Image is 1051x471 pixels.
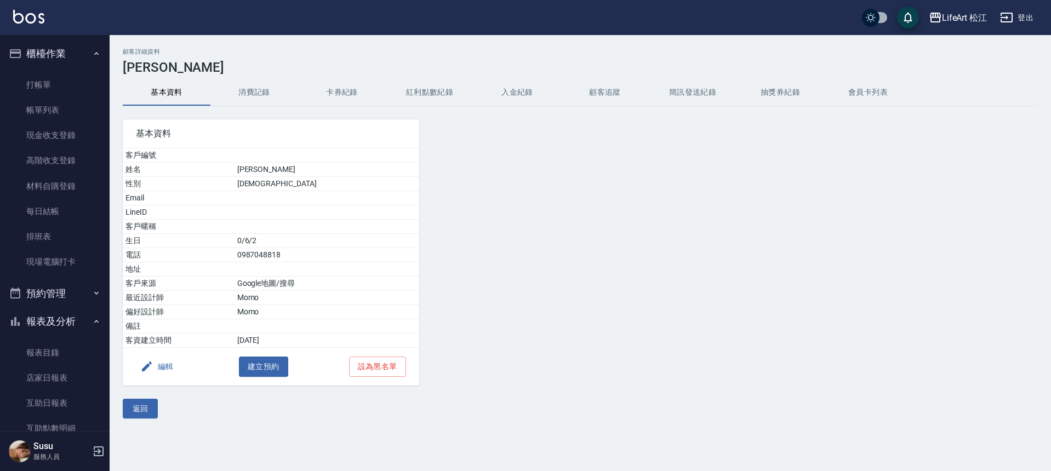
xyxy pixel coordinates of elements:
[9,440,31,462] img: Person
[824,79,912,106] button: 會員卡列表
[33,441,89,452] h5: Susu
[924,7,992,29] button: LifeArt 松江
[123,262,235,277] td: 地址
[4,340,105,365] a: 報表目錄
[123,48,1038,55] h2: 顧客詳細資料
[123,205,235,220] td: LineID
[4,148,105,173] a: 高階收支登錄
[123,291,235,305] td: 最近設計師
[996,8,1038,28] button: 登出
[235,163,419,177] td: [PERSON_NAME]
[897,7,919,28] button: save
[210,79,298,106] button: 消費記錄
[649,79,736,106] button: 簡訊發送紀錄
[123,163,235,177] td: 姓名
[123,177,235,191] td: 性別
[942,11,987,25] div: LifeArt 松江
[33,452,89,462] p: 服務人員
[123,79,210,106] button: 基本資料
[4,72,105,97] a: 打帳單
[235,248,419,262] td: 0987048818
[4,307,105,336] button: 報表及分析
[235,234,419,248] td: 0/6/2
[123,399,158,419] button: 返回
[4,416,105,441] a: 互助點數明細
[235,291,419,305] td: Momo
[561,79,649,106] button: 顧客追蹤
[123,334,235,348] td: 客資建立時間
[4,365,105,390] a: 店家日報表
[123,248,235,262] td: 電話
[349,357,406,377] button: 設為黑名單
[123,234,235,248] td: 生日
[123,305,235,319] td: 偏好設計師
[123,319,235,334] td: 備註
[4,174,105,199] a: 材料自購登錄
[4,224,105,249] a: 排班表
[235,277,419,291] td: Google地圖/搜尋
[4,279,105,308] button: 預約管理
[4,199,105,224] a: 每日結帳
[736,79,824,106] button: 抽獎券紀錄
[4,249,105,274] a: 現場電腦打卡
[386,79,473,106] button: 紅利點數紀錄
[473,79,561,106] button: 入金紀錄
[136,357,178,377] button: 編輯
[4,97,105,123] a: 帳單列表
[239,357,288,377] button: 建立預約
[13,10,44,24] img: Logo
[136,128,406,139] span: 基本資料
[123,220,235,234] td: 客戶暱稱
[4,390,105,416] a: 互助日報表
[298,79,386,106] button: 卡券紀錄
[123,60,1038,75] h3: [PERSON_NAME]
[123,148,235,163] td: 客戶編號
[4,39,105,68] button: 櫃檯作業
[123,277,235,291] td: 客戶來源
[235,177,419,191] td: [DEMOGRAPHIC_DATA]
[235,334,419,348] td: [DATE]
[123,191,235,205] td: Email
[235,305,419,319] td: Momo
[4,123,105,148] a: 現金收支登錄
